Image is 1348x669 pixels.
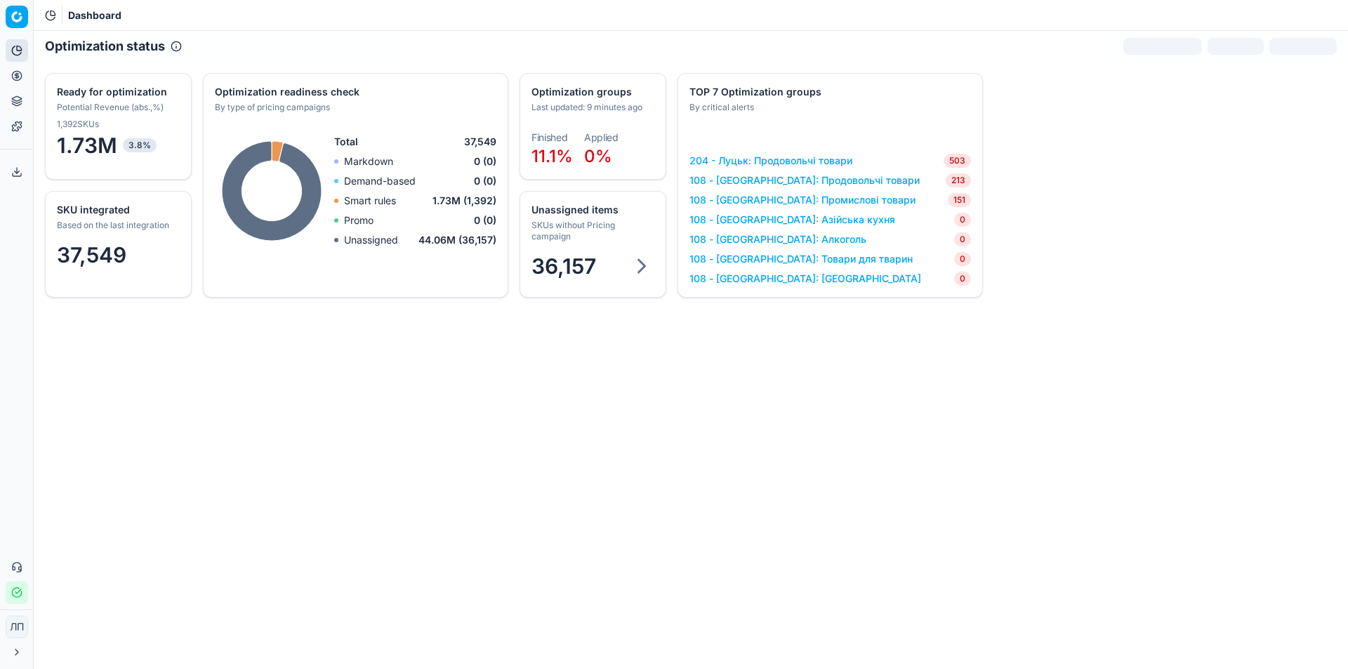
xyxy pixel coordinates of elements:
span: 503 [944,154,971,168]
span: 36,157 [531,253,596,279]
p: Promo [344,213,374,227]
button: ЛП [6,616,28,638]
div: SKU integrated [57,203,177,217]
span: Dashboard [68,8,121,22]
div: TOP 7 Optimization groups [689,85,968,99]
a: 108 - [GEOGRAPHIC_DATA]: Продовольчі товари [689,173,920,187]
span: 37,549 [57,242,126,267]
span: 44.06M (36,157) [418,233,496,247]
div: Potential Revenue (abs.,%) [57,102,177,113]
span: 37,549 [464,135,496,149]
p: Smart rules [344,194,396,208]
span: 11.1% [531,146,573,166]
span: 1.73M [57,133,180,158]
span: 213 [946,173,971,187]
p: Unassigned [344,233,398,247]
p: Markdown [344,154,393,168]
span: 3.8% [123,138,157,152]
span: 1,392 SKUs [57,119,99,130]
p: Demand-based [344,174,416,188]
span: 0% [584,146,612,166]
a: 204 - Луцьк: Продовольчі товари [689,154,852,168]
a: 108 - [GEOGRAPHIC_DATA]: Алкоголь [689,232,866,246]
span: 0 (0) [474,154,496,168]
div: Optimization readiness check [215,85,494,99]
h2: Optimization status [45,37,165,56]
span: 0 [954,213,971,227]
div: Based on the last integration [57,220,177,231]
div: By critical alerts [689,102,968,113]
span: 0 [954,252,971,266]
a: 108 - [GEOGRAPHIC_DATA]: Промислові товари [689,193,916,207]
a: 108 - [GEOGRAPHIC_DATA]: Азійська кухня [689,213,895,227]
div: Ready for optimization [57,85,177,99]
span: 151 [948,193,971,207]
span: 0 [954,232,971,246]
span: Total [334,135,358,149]
span: ЛП [6,616,27,637]
span: 0 (0) [474,174,496,188]
span: 0 (0) [474,213,496,227]
dt: Applied [584,133,619,143]
div: Optimization groups [531,85,652,99]
dt: Finished [531,133,573,143]
div: SKUs without Pricing campaign [531,220,652,242]
span: 0 [954,272,971,286]
div: Last updated: 9 minutes ago [531,102,652,113]
span: 1.73M (1,392) [432,194,496,208]
div: Unassigned items [531,203,652,217]
nav: breadcrumb [68,8,121,22]
div: By type of pricing campaigns [215,102,494,113]
a: 108 - [GEOGRAPHIC_DATA]: Товари для тварин [689,252,913,266]
a: 108 - [GEOGRAPHIC_DATA]: [GEOGRAPHIC_DATA] [689,272,921,286]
